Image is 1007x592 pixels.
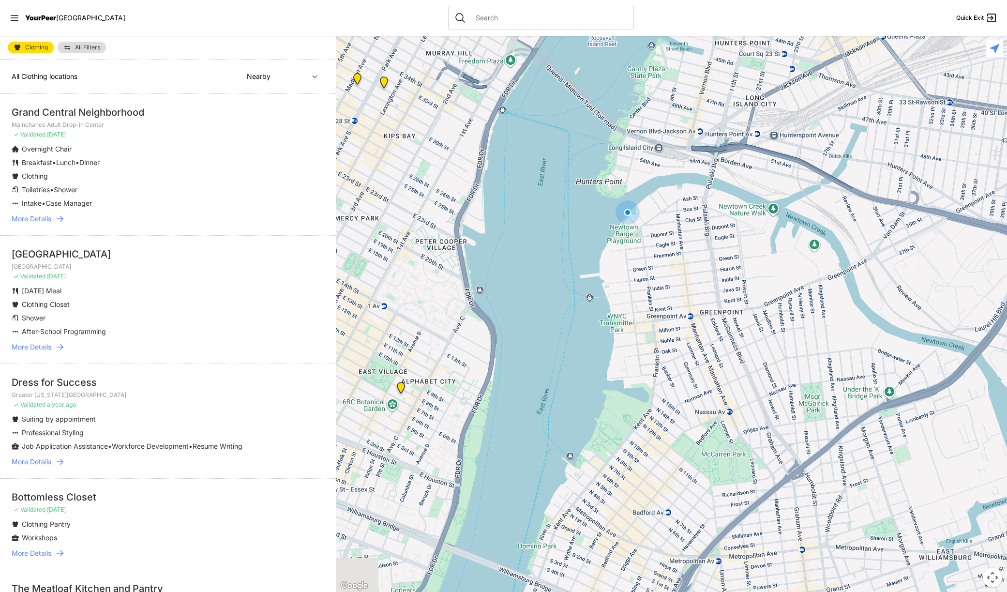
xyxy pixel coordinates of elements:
a: YourPeer[GEOGRAPHIC_DATA] [25,15,125,21]
a: Clothing [8,42,54,53]
span: [GEOGRAPHIC_DATA] [56,14,125,22]
a: All Filters [58,42,106,53]
a: Quick Exit [956,12,997,24]
span: All Filters [75,45,100,50]
span: YourPeer [25,14,56,22]
span: Clothing [25,45,48,50]
input: Search [470,13,628,23]
span: Quick Exit [956,14,984,22]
